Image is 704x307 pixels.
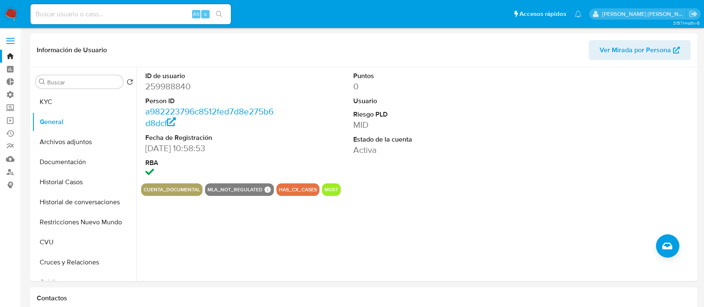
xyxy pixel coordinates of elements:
[208,188,263,191] button: mla_not_regulated
[145,133,276,142] dt: Fecha de Registración
[145,96,276,106] dt: Person ID
[324,188,338,191] button: most
[39,79,46,85] button: Buscar
[127,79,133,88] button: Volver al orden por defecto
[279,188,317,191] button: has_cx_cases
[193,10,200,18] span: Alt
[204,10,207,18] span: s
[145,105,273,129] a: a982223796c8512fed7d8e275b6d8dcf
[145,81,276,92] dd: 259988840
[37,46,107,54] h1: Información de Usuario
[30,9,231,20] input: Buscar usuario o caso...
[32,172,137,192] button: Historial Casos
[353,81,484,92] dd: 0
[602,10,686,18] p: emmanuel.vitiello@mercadolibre.com
[32,112,137,132] button: General
[32,132,137,152] button: Archivos adjuntos
[145,142,276,154] dd: [DATE] 10:58:53
[210,8,228,20] button: search-icon
[353,119,484,131] dd: MID
[353,96,484,106] dt: Usuario
[353,110,484,119] dt: Riesgo PLD
[575,10,582,18] a: Notificaciones
[37,294,691,302] h1: Contactos
[32,192,137,212] button: Historial de conversaciones
[600,40,671,60] span: Ver Mirada por Persona
[353,144,484,156] dd: Activa
[32,92,137,112] button: KYC
[32,272,137,292] button: Créditos
[519,10,566,18] span: Accesos rápidos
[145,158,276,167] dt: RBA
[47,79,120,86] input: Buscar
[589,40,691,60] button: Ver Mirada por Persona
[32,152,137,172] button: Documentación
[32,232,137,252] button: CVU
[689,10,698,18] a: Salir
[144,188,200,191] button: cuenta_documental
[32,212,137,232] button: Restricciones Nuevo Mundo
[145,71,276,81] dt: ID de usuario
[32,252,137,272] button: Cruces y Relaciones
[353,135,484,144] dt: Estado de la cuenta
[353,71,484,81] dt: Puntos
